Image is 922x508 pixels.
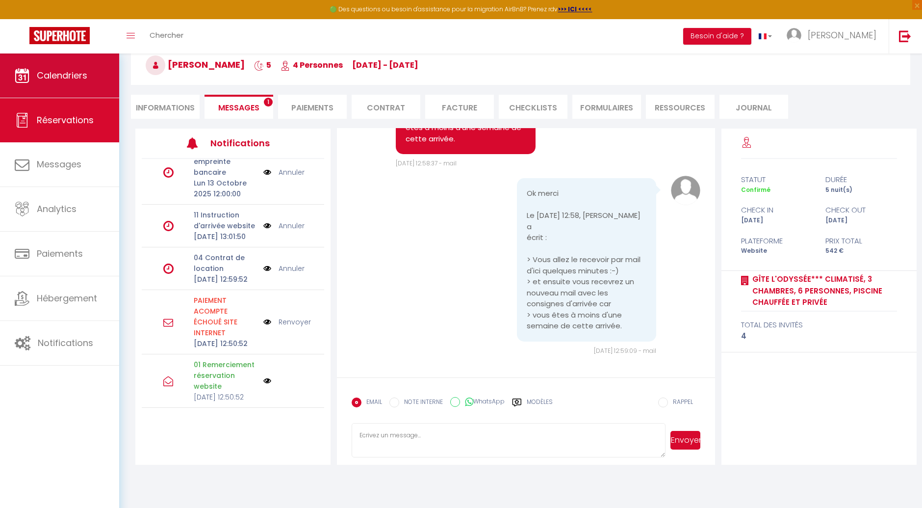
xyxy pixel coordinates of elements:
[281,59,343,71] span: 4 Personnes
[719,95,788,119] li: Journal
[37,292,97,304] span: Hébergement
[399,398,443,408] label: NOTE INTERNE
[527,188,646,332] pre: Ok merci Le [DATE] 12:58, [PERSON_NAME]
[194,231,257,242] p: [DATE] 13:01:50
[279,220,305,231] a: Annuler
[741,330,897,342] div: 4
[499,95,567,119] li: CHECKLISTS
[779,19,889,53] a: ... [PERSON_NAME]
[819,204,903,216] div: check out
[670,431,700,450] button: Envoyer
[819,186,903,195] div: 5 nuit(s)
[572,95,641,119] li: FORMULAIRES
[671,176,700,205] img: avatar.png
[899,30,911,42] img: logout
[668,398,693,408] label: RAPPEL
[396,159,457,167] span: [DATE] 12:58:37 - mail
[646,95,715,119] li: Ressources
[37,114,94,126] span: Réservations
[527,398,553,415] label: Modèles
[735,174,819,186] div: statut
[352,95,420,119] li: Contrat
[279,263,305,274] a: Annuler
[194,178,257,199] p: Lun 13 Octobre 2025 12:00:00
[218,102,259,113] span: Messages
[131,95,200,119] li: Informations
[194,145,257,178] p: 12 Demande empreinte bancaire
[37,247,83,260] span: Paiements
[37,158,81,170] span: Messages
[425,95,494,119] li: Facture
[194,392,257,402] p: [DATE] 12:50:52
[787,28,801,43] img: ...
[37,203,77,215] span: Analytics
[142,19,191,53] a: Chercher
[749,273,897,308] a: Gîte l'Odyssée*** climatisé, 3 chambres, 6 personnes, piscine chauffée et privée
[279,317,311,327] a: Renvoyer
[460,397,505,408] label: WhatsApp
[146,58,245,71] span: [PERSON_NAME]
[352,59,418,71] span: [DATE] - [DATE]
[527,221,646,332] div: a écrit : > Vous allez le recevoir par mail d'ici quelques minutes :-) > et ensuite vous recevrez...
[808,29,876,41] span: [PERSON_NAME]
[735,216,819,225] div: [DATE]
[741,186,770,194] span: Confirmé
[819,174,903,186] div: durée
[29,27,90,44] img: Super Booking
[263,167,271,178] img: NO IMAGE
[264,98,273,107] span: 1
[210,132,286,154] h3: Notifications
[194,210,257,231] p: 11 Instruction d'arrivée website
[150,30,183,40] span: Chercher
[263,317,271,327] img: NO IMAGE
[37,69,87,81] span: Calendriers
[194,252,257,274] p: 04 Contrat de location
[819,216,903,225] div: [DATE]
[361,398,382,408] label: EMAIL
[194,274,257,285] p: [DATE] 12:59:52
[194,359,257,392] p: 01 Remerciement réservation website
[263,263,271,274] img: NO IMAGE
[735,246,819,256] div: Website
[735,204,819,216] div: check in
[279,167,305,178] a: Annuler
[741,319,897,331] div: total des invités
[594,347,656,355] span: [DATE] 12:59:09 - mail
[558,5,592,13] a: >>> ICI <<<<
[38,337,93,349] span: Notifications
[263,377,271,385] img: NO IMAGE
[263,220,271,231] img: NO IMAGE
[254,59,271,71] span: 5
[735,235,819,247] div: Plateforme
[194,295,257,338] p: Motif d'échec d'envoi
[819,246,903,256] div: 542 €
[683,28,751,45] button: Besoin d'aide ?
[194,338,257,349] p: [DATE] 12:50:52
[819,235,903,247] div: Prix total
[278,95,347,119] li: Paiements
